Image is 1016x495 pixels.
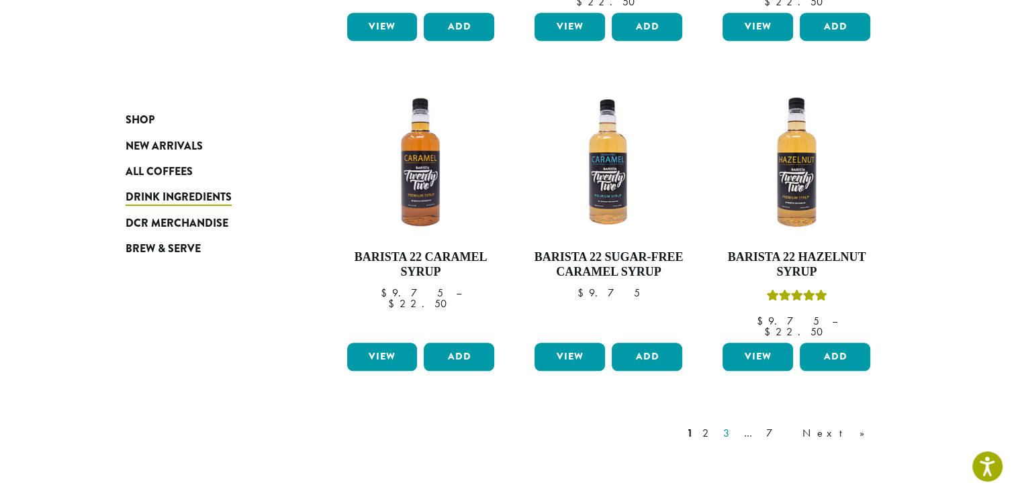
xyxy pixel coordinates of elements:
button: Add [800,13,870,41]
span: $ [764,325,776,339]
a: DCR Merchandise [126,211,287,236]
div: Rated 5.00 out of 5 [766,288,827,308]
button: Add [612,343,682,371]
span: $ [578,286,589,300]
span: Brew & Serve [126,241,201,258]
span: New Arrivals [126,138,203,155]
a: View [347,13,418,41]
h4: Barista 22 Caramel Syrup [344,250,498,279]
span: DCR Merchandise [126,215,228,232]
a: Next » [800,425,877,441]
span: Drink Ingredients [126,189,232,206]
a: Shop [126,107,287,133]
a: View [535,343,605,371]
a: 1 [684,425,696,441]
a: 3 [721,425,737,441]
a: All Coffees [126,159,287,184]
a: 2 [700,425,717,441]
h4: Barista 22 Sugar-Free Caramel Syrup [531,250,686,279]
span: $ [388,296,400,311]
button: Add [424,343,494,371]
img: CARAMEL-1-300x300.png [343,85,498,239]
span: $ [380,286,391,300]
a: View [347,343,418,371]
a: Drink Ingredients [126,184,287,210]
a: New Arrivals [126,133,287,158]
a: Brew & Serve [126,236,287,262]
a: Barista 22 Sugar-Free Caramel Syrup $9.75 [531,85,686,337]
img: SF-CARAMEL-300x300.png [531,85,686,239]
a: View [723,13,793,41]
a: View [535,13,605,41]
span: – [455,286,461,300]
bdi: 9.75 [756,314,819,328]
a: View [723,343,793,371]
bdi: 22.50 [388,296,453,311]
span: All Coffees [126,164,193,180]
bdi: 9.75 [380,286,443,300]
bdi: 22.50 [764,325,829,339]
a: Barista 22 Hazelnut SyrupRated 5.00 out of 5 [719,85,874,337]
span: Shop [126,112,154,129]
button: Add [424,13,494,41]
span: – [831,314,837,328]
button: Add [612,13,682,41]
button: Add [800,343,870,371]
span: $ [756,314,768,328]
a: 7 [764,425,796,441]
bdi: 9.75 [578,286,640,300]
a: Barista 22 Caramel Syrup [344,85,498,337]
a: … [741,425,759,441]
h4: Barista 22 Hazelnut Syrup [719,250,874,279]
img: HAZELNUT-300x300.png [719,85,874,239]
